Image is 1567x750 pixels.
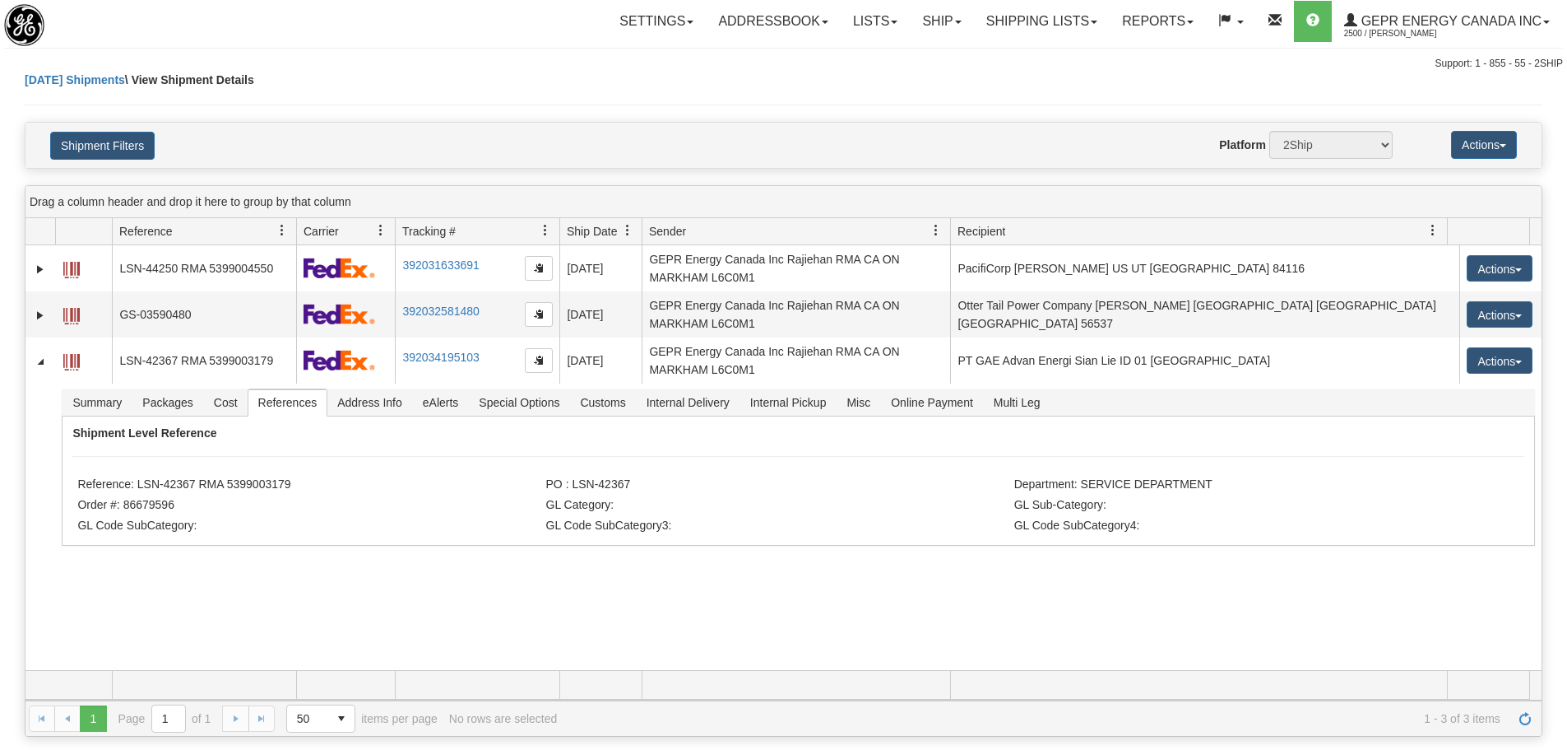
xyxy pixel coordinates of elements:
[296,218,395,245] th: Press ctrl + space to group
[152,706,185,732] input: Page 1
[525,302,553,327] button: Copy to clipboard
[1467,301,1532,328] button: Actions
[642,291,950,338] td: GEPR Energy Canada Inc Rajiehan RMA CA ON MARKHAM L6C0M1
[402,305,479,318] a: 392032581480
[740,389,837,416] span: Internal Pickup
[248,389,327,416] span: References
[559,291,642,338] td: [DATE]
[841,1,910,42] a: Lists
[1219,137,1266,153] label: Platform
[4,57,1563,71] div: Support: 1 - 855 - 55 - 2SHIP
[395,218,559,245] th: Press ctrl + space to group
[119,223,173,240] span: Reference
[837,389,880,416] span: Misc
[125,73,254,86] span: \ View Shipment Details
[55,218,112,245] th: Press ctrl + space to group
[642,338,950,384] td: GEPR Energy Canada Inc Rajiehan RMA CA ON MARKHAM L6C0M1
[706,1,841,42] a: Addressbook
[132,389,202,416] span: Packages
[112,245,296,291] td: LSN-44250 RMA 5399004550
[910,1,973,42] a: Ship
[77,477,541,494] li: Reference: LSN-42367 RMA 5399003179
[402,259,479,272] a: 392031633691
[546,498,1010,515] li: GL Category:
[607,1,706,42] a: Settings
[559,218,642,245] th: Press ctrl + space to group
[32,261,49,277] a: Expand
[304,223,339,240] span: Carrier
[637,389,739,416] span: Internal Delivery
[950,245,1459,291] td: PacifiCorp [PERSON_NAME] US UT [GEOGRAPHIC_DATA] 84116
[559,338,642,384] td: [DATE]
[1357,14,1542,28] span: GEPR Energy Canada Inc
[570,389,635,416] span: Customs
[286,705,438,733] span: items per page
[1344,26,1467,42] span: 2500 / [PERSON_NAME]
[567,223,617,240] span: Ship Date
[1451,131,1517,159] button: Actions
[1467,347,1532,374] button: Actions
[559,245,642,291] td: [DATE]
[402,223,456,240] span: Tracking #
[881,389,983,416] span: Online Payment
[449,712,558,725] div: No rows are selected
[469,389,569,416] span: Special Options
[118,705,211,733] span: Page of 1
[546,519,1010,535] li: GL Code SubCategory3:
[1332,1,1562,42] a: GEPR Energy Canada Inc 2500 / [PERSON_NAME]
[268,217,296,245] a: Reference filter column settings
[525,256,553,281] button: Copy to clipboard
[297,710,318,727] span: 50
[1014,519,1478,535] li: GL Code SubCategory4:
[112,338,296,384] td: LSN-42367 RMA 5399003179
[4,4,44,46] img: logo2500.jpg
[402,351,479,364] a: 392034195103
[950,291,1459,338] td: Otter Tail Power Company [PERSON_NAME] [GEOGRAPHIC_DATA] [GEOGRAPHIC_DATA] [GEOGRAPHIC_DATA] 56537
[984,389,1050,416] span: Multi Leg
[1014,498,1478,515] li: GL Sub-Category:
[112,291,296,338] td: GS-03590480
[568,712,1500,725] span: 1 - 3 of 3 items
[112,218,296,245] th: Press ctrl + space to group
[525,348,553,373] button: Copy to clipboard
[50,132,155,160] button: Shipment Filters
[1467,255,1532,282] button: Actions
[63,347,80,373] a: Label
[950,218,1447,245] th: Press ctrl + space to group
[25,186,1542,218] div: grid grouping header
[546,477,1010,494] li: PO : LSN-42367
[642,218,950,245] th: Press ctrl + space to group
[304,304,375,324] img: 2 - FedEx Express®
[304,350,375,370] img: 2 - FedEx Express®
[531,217,559,245] a: Tracking # filter column settings
[974,1,1110,42] a: Shipping lists
[922,217,950,245] a: Sender filter column settings
[32,307,49,324] a: Expand
[1447,218,1529,245] th: Press ctrl + space to group
[63,300,80,327] a: Label
[950,338,1459,384] td: PT GAE Advan Energi Sian Lie ID 01 [GEOGRAPHIC_DATA]
[957,223,1005,240] span: Recipient
[328,706,355,732] span: select
[63,254,80,281] a: Label
[642,245,950,291] td: GEPR Energy Canada Inc Rajiehan RMA CA ON MARKHAM L6C0M1
[1529,291,1565,459] iframe: chat widget
[63,389,132,416] span: Summary
[304,258,375,278] img: 2 - FedEx Express®
[32,353,49,370] a: Collapse
[1512,706,1538,732] a: Refresh
[77,519,541,535] li: GL Code SubCategory:
[367,217,395,245] a: Carrier filter column settings
[77,498,541,515] li: Order #: 86679596
[1014,477,1478,494] li: Department: SERVICE DEPARTMENT
[1419,217,1447,245] a: Recipient filter column settings
[286,705,355,733] span: Page sizes drop down
[80,706,106,732] span: Page 1
[327,389,412,416] span: Address Info
[72,426,216,440] strong: Shipment Level Reference
[25,73,125,86] a: [DATE] Shipments
[614,217,642,245] a: Ship Date filter column settings
[1110,1,1206,42] a: Reports
[649,223,686,240] span: Sender
[413,389,469,416] span: eAlerts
